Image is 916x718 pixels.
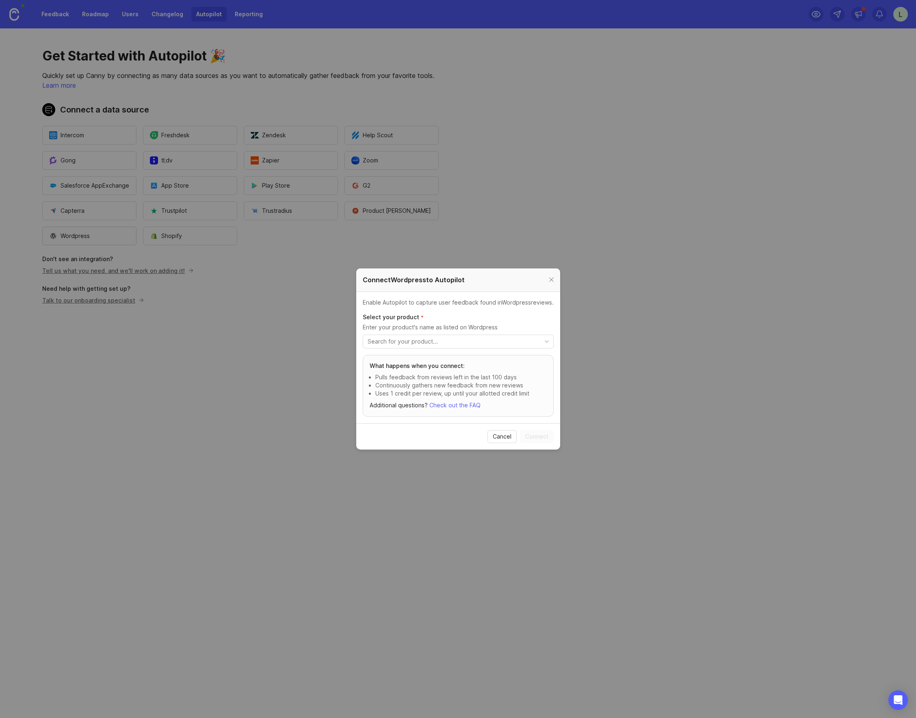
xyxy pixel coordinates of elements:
[375,373,547,381] p: Pulls feedback from reviews left in the last 100 days
[363,276,465,284] span: Connect Wordpress to Autopilot
[375,389,547,398] p: Uses 1 credit per review, up until your allotted credit limit
[487,430,517,443] button: Cancel
[540,338,553,345] svg: toggle icon
[368,337,539,346] input: Search for your product...
[370,362,547,370] h3: What happens when you connect:
[363,323,554,331] p: Enter your product's name as listed on Wordpress
[888,690,908,710] div: Open Intercom Messenger
[493,433,511,441] span: Cancel
[375,381,547,389] p: Continuously gathers new feedback from new reviews
[363,298,554,307] p: Enable Autopilot to capture user feedback found in Wordpress reviews.
[370,401,547,410] p: Additional questions?
[363,335,554,348] div: toggle menu
[363,313,554,322] p: Select your product
[429,402,481,409] a: Check out the FAQ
